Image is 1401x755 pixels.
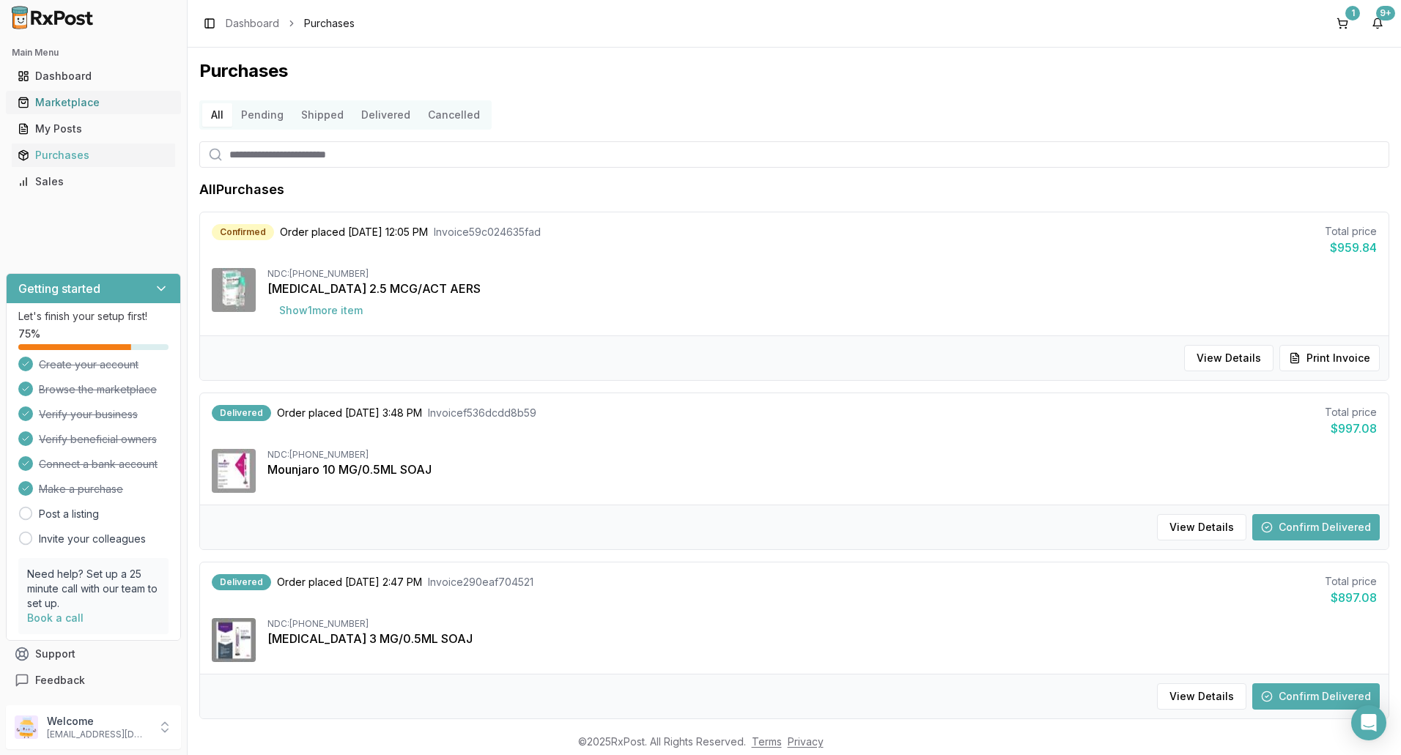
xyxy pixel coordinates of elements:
[6,641,181,667] button: Support
[1351,705,1386,740] div: Open Intercom Messenger
[434,225,541,239] span: Invoice 59c024635fad
[1157,683,1246,710] button: View Details
[292,103,352,127] button: Shipped
[267,449,1377,461] div: NDC: [PHONE_NUMBER]
[15,715,38,739] img: User avatar
[202,103,232,127] button: All
[12,47,175,59] h2: Main Menu
[12,89,175,116] a: Marketplace
[39,482,123,496] span: Make a purchase
[39,357,138,372] span: Create your account
[1325,405,1377,420] div: Total price
[419,103,489,127] button: Cancelled
[226,16,355,31] nav: breadcrumb
[199,179,284,200] h1: All Purchases
[6,64,181,88] button: Dashboard
[47,714,149,729] p: Welcome
[18,174,169,189] div: Sales
[12,168,175,195] a: Sales
[6,170,181,193] button: Sales
[18,280,100,297] h3: Getting started
[6,117,181,141] button: My Posts
[212,405,271,421] div: Delivered
[267,461,1377,478] div: Mounjaro 10 MG/0.5ML SOAJ
[39,507,99,521] a: Post a listing
[788,735,824,748] a: Privacy
[212,224,274,240] div: Confirmed
[12,63,175,89] a: Dashboard
[39,382,157,397] span: Browse the marketplace
[752,735,782,748] a: Terms
[1325,224,1377,239] div: Total price
[1331,12,1354,35] button: 1
[18,122,169,136] div: My Posts
[212,268,256,312] img: Spiriva Respimat 2.5 MCG/ACT AERS
[39,457,158,472] span: Connect a bank account
[1325,589,1377,606] div: $897.08
[18,148,169,163] div: Purchases
[47,729,149,740] p: [EMAIL_ADDRESS][DOMAIN_NAME]
[267,297,374,324] button: Show1more item
[1366,12,1389,35] button: 9+
[18,309,169,324] p: Let's finish your setup first!
[267,618,1377,630] div: NDC: [PHONE_NUMBER]
[1325,574,1377,589] div: Total price
[267,630,1377,647] div: [MEDICAL_DATA] 3 MG/0.5ML SOAJ
[39,532,146,546] a: Invite your colleagues
[12,142,175,168] a: Purchases
[18,327,40,341] span: 75 %
[6,6,100,29] img: RxPost Logo
[226,16,279,31] a: Dashboard
[199,59,1389,83] h1: Purchases
[27,567,160,611] p: Need help? Set up a 25 minute call with our team to set up.
[18,95,169,110] div: Marketplace
[18,69,169,83] div: Dashboard
[27,611,84,624] a: Book a call
[1184,345,1274,371] button: View Details
[212,449,256,493] img: Mounjaro 10 MG/0.5ML SOAJ
[267,268,1377,280] div: NDC: [PHONE_NUMBER]
[277,575,422,590] span: Order placed [DATE] 2:47 PM
[1325,420,1377,437] div: $997.08
[428,406,536,420] span: Invoice f536dcdd8b59
[6,144,181,167] button: Purchases
[304,16,355,31] span: Purchases
[1252,683,1380,710] button: Confirm Delivered
[6,667,181,693] button: Feedback
[6,91,181,114] button: Marketplace
[212,618,256,662] img: Trulicity 3 MG/0.5ML SOAJ
[1325,239,1377,256] div: $959.84
[1345,6,1360,21] div: 1
[39,432,157,447] span: Verify beneficial owners
[1279,345,1380,371] button: Print Invoice
[280,225,428,239] span: Order placed [DATE] 12:05 PM
[39,407,138,422] span: Verify your business
[212,574,271,590] div: Delivered
[267,280,1377,297] div: [MEDICAL_DATA] 2.5 MCG/ACT AERS
[35,673,85,688] span: Feedback
[277,406,422,420] span: Order placed [DATE] 3:48 PM
[1376,6,1395,21] div: 9+
[428,575,533,590] span: Invoice 290eaf704521
[232,103,292,127] button: Pending
[1157,514,1246,540] button: View Details
[1252,514,1380,540] button: Confirm Delivered
[12,116,175,142] a: My Posts
[352,103,419,127] button: Delivered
